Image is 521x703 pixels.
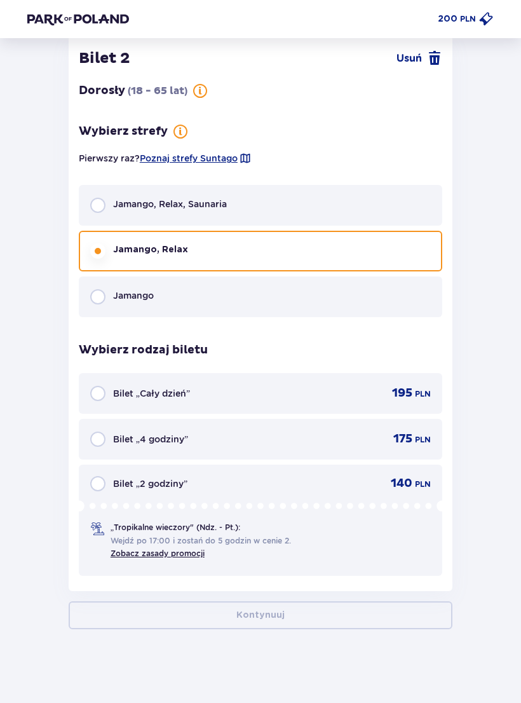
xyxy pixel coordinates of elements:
[111,535,291,547] span: Wejdź po 17:00 i zostań do 5 godzin w cenie 2.
[438,13,457,25] p: 200
[113,243,188,256] span: Jamango, Relax
[396,51,422,66] span: Usuń
[113,433,188,446] span: Bilet „4 godziny”
[27,13,129,25] img: Park of Poland logo
[236,609,285,622] p: Kontynuuj
[113,289,154,302] span: Jamango
[392,386,412,401] span: 195
[113,387,190,400] span: Bilet „Cały dzień”
[391,476,412,491] span: 140
[79,343,208,358] h4: Wybierz rodzaj biletu
[128,84,187,98] p: ( 18 - 65 lat )
[79,152,252,165] p: Pierwszy raz?
[79,124,168,139] h4: Wybierz strefy
[69,601,452,629] button: Kontynuuj
[415,479,431,490] span: PLN
[79,49,130,68] h3: Bilet 2
[111,549,205,558] a: Zobacz zasady promocji
[79,83,125,99] p: Dorosły
[396,51,442,66] a: Usuń
[113,198,227,210] span: Jamango, Relax, Saunaria
[111,522,240,533] span: „Tropikalne wieczory" (Ndz. - Pt.):
[393,432,412,447] span: 175
[140,152,238,165] a: Poznaj strefy Suntago
[415,434,431,446] span: PLN
[415,388,431,400] span: PLN
[460,13,476,25] p: PLN
[113,477,187,490] span: Bilet „2 godziny”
